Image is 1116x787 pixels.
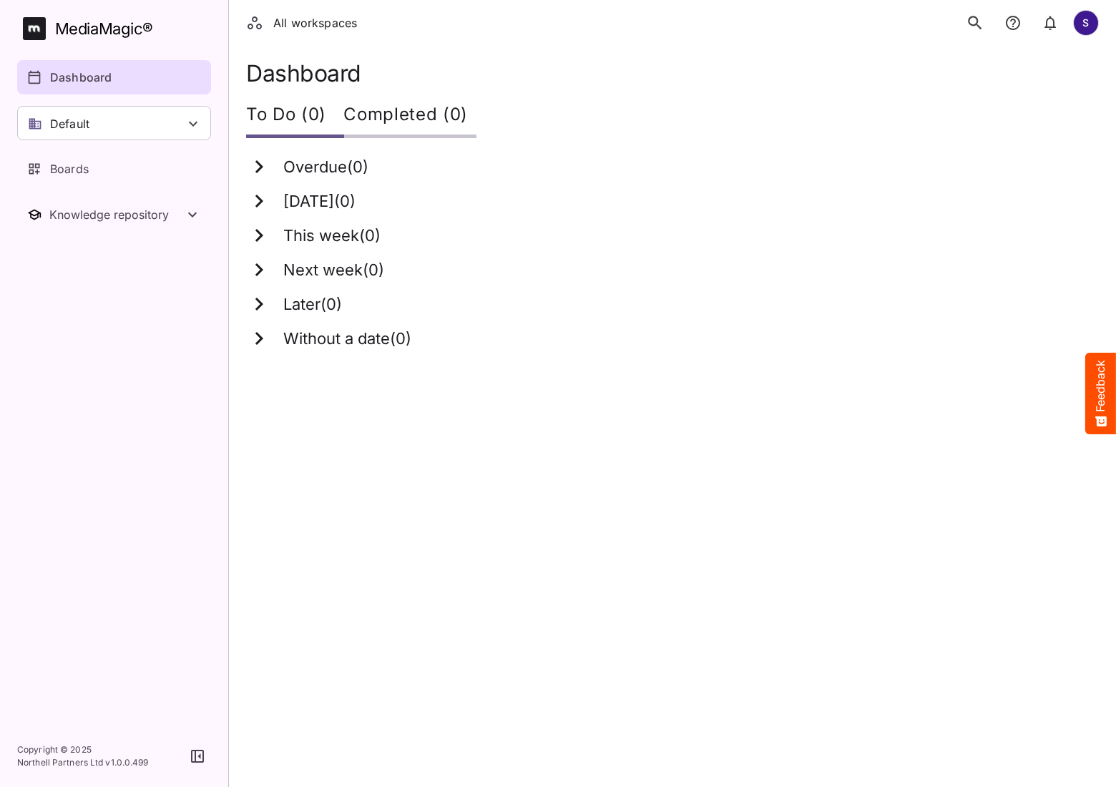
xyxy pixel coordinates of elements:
button: Feedback [1085,353,1116,434]
a: MediaMagic® [23,17,211,40]
h3: Overdue ( 0 ) [283,158,368,177]
p: Copyright © 2025 [17,743,149,756]
a: Dashboard [17,60,211,94]
button: notifications [1036,8,1064,38]
button: notifications [999,8,1027,38]
div: To Do (0) [246,95,343,138]
p: Northell Partners Ltd v 1.0.0.499 [17,756,149,769]
button: search [960,8,990,38]
div: S [1073,10,1099,36]
p: Boards [50,160,89,177]
p: Dashboard [50,69,112,86]
h3: Later ( 0 ) [283,295,342,314]
h3: [DATE] ( 0 ) [283,192,356,211]
h1: Dashboard [246,60,1099,87]
a: Boards [17,152,211,186]
button: Toggle Knowledge repository [17,197,211,232]
h3: Without a date ( 0 ) [283,330,411,348]
div: Completed (0) [343,95,476,138]
h3: This week ( 0 ) [283,227,381,245]
h3: Next week ( 0 ) [283,261,384,280]
p: Default [50,115,89,132]
div: Knowledge repository [49,207,184,222]
div: MediaMagic ® [55,17,153,41]
nav: Knowledge repository [17,197,211,232]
